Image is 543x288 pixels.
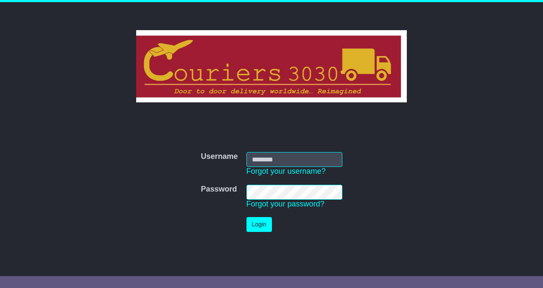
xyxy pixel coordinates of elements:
button: Login [246,217,272,232]
img: Couriers 3030 [136,30,407,102]
a: Forgot your username? [246,167,326,175]
label: Password [201,185,237,194]
label: Username [201,152,238,161]
a: Forgot your password? [246,200,325,208]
